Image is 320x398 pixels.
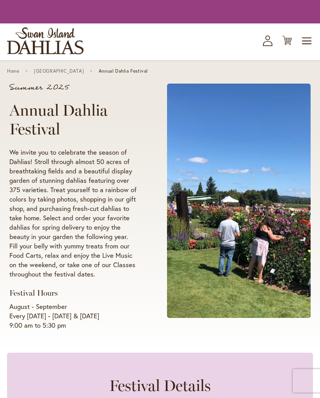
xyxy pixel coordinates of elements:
p: We invite you to celebrate the season of Dahlias! Stroll through almost 50 acres of breathtaking ... [9,148,137,279]
h2: Festival Details [23,376,297,395]
p: Summer 2025 [9,84,137,91]
a: store logo [7,27,84,54]
a: Home [7,68,19,74]
p: August - September Every [DATE] - [DATE] & [DATE] 9:00 am to 5:30 pm [9,302,137,330]
h1: Annual Dahlia Festival [9,101,137,138]
a: [GEOGRAPHIC_DATA] [34,68,84,74]
span: Annual Dahlia Festival [99,68,148,74]
h3: Festival Hours [9,288,137,298]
